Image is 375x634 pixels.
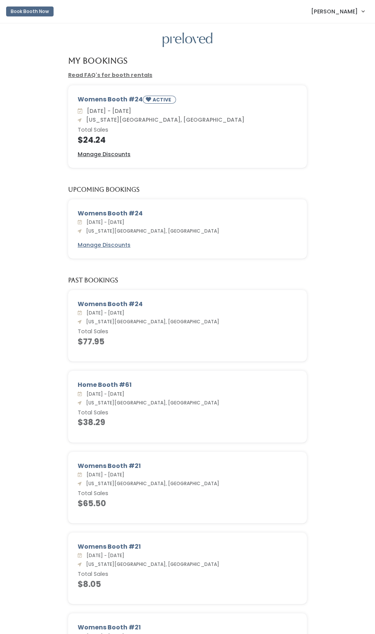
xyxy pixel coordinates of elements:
[311,7,358,16] span: [PERSON_NAME]
[6,7,54,16] button: Book Booth Now
[68,277,118,284] h5: Past Bookings
[78,127,297,133] h6: Total Sales
[163,33,212,47] img: preloved logo
[83,471,124,478] span: [DATE] - [DATE]
[78,337,297,346] h4: $77.95
[83,561,219,567] span: [US_STATE][GEOGRAPHIC_DATA], [GEOGRAPHIC_DATA]
[78,380,297,390] div: Home Booth #61
[303,3,372,20] a: [PERSON_NAME]
[83,116,245,124] span: [US_STATE][GEOGRAPHIC_DATA], [GEOGRAPHIC_DATA]
[78,623,297,632] div: Womens Booth #21
[83,399,219,406] span: [US_STATE][GEOGRAPHIC_DATA], [GEOGRAPHIC_DATA]
[78,241,130,249] a: Manage Discounts
[78,95,297,107] div: Womens Booth #24
[78,580,297,588] h4: $8.05
[78,571,297,577] h6: Total Sales
[78,135,297,144] h4: $24.24
[78,491,297,497] h6: Total Sales
[78,150,130,158] a: Manage Discounts
[78,329,297,335] h6: Total Sales
[153,96,173,103] small: ACTIVE
[68,56,127,65] h4: My Bookings
[83,318,219,325] span: [US_STATE][GEOGRAPHIC_DATA], [GEOGRAPHIC_DATA]
[78,499,297,508] h4: $65.50
[78,300,297,309] div: Womens Booth #24
[83,228,219,234] span: [US_STATE][GEOGRAPHIC_DATA], [GEOGRAPHIC_DATA]
[78,542,297,551] div: Womens Booth #21
[78,461,297,471] div: Womens Booth #21
[83,310,124,316] span: [DATE] - [DATE]
[83,391,124,397] span: [DATE] - [DATE]
[78,209,297,218] div: Womens Booth #24
[68,186,140,193] h5: Upcoming Bookings
[6,3,54,20] a: Book Booth Now
[83,219,124,225] span: [DATE] - [DATE]
[78,410,297,416] h6: Total Sales
[68,71,152,79] a: Read FAQ's for booth rentals
[83,480,219,487] span: [US_STATE][GEOGRAPHIC_DATA], [GEOGRAPHIC_DATA]
[78,418,297,427] h4: $38.29
[84,107,131,115] span: [DATE] - [DATE]
[83,552,124,559] span: [DATE] - [DATE]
